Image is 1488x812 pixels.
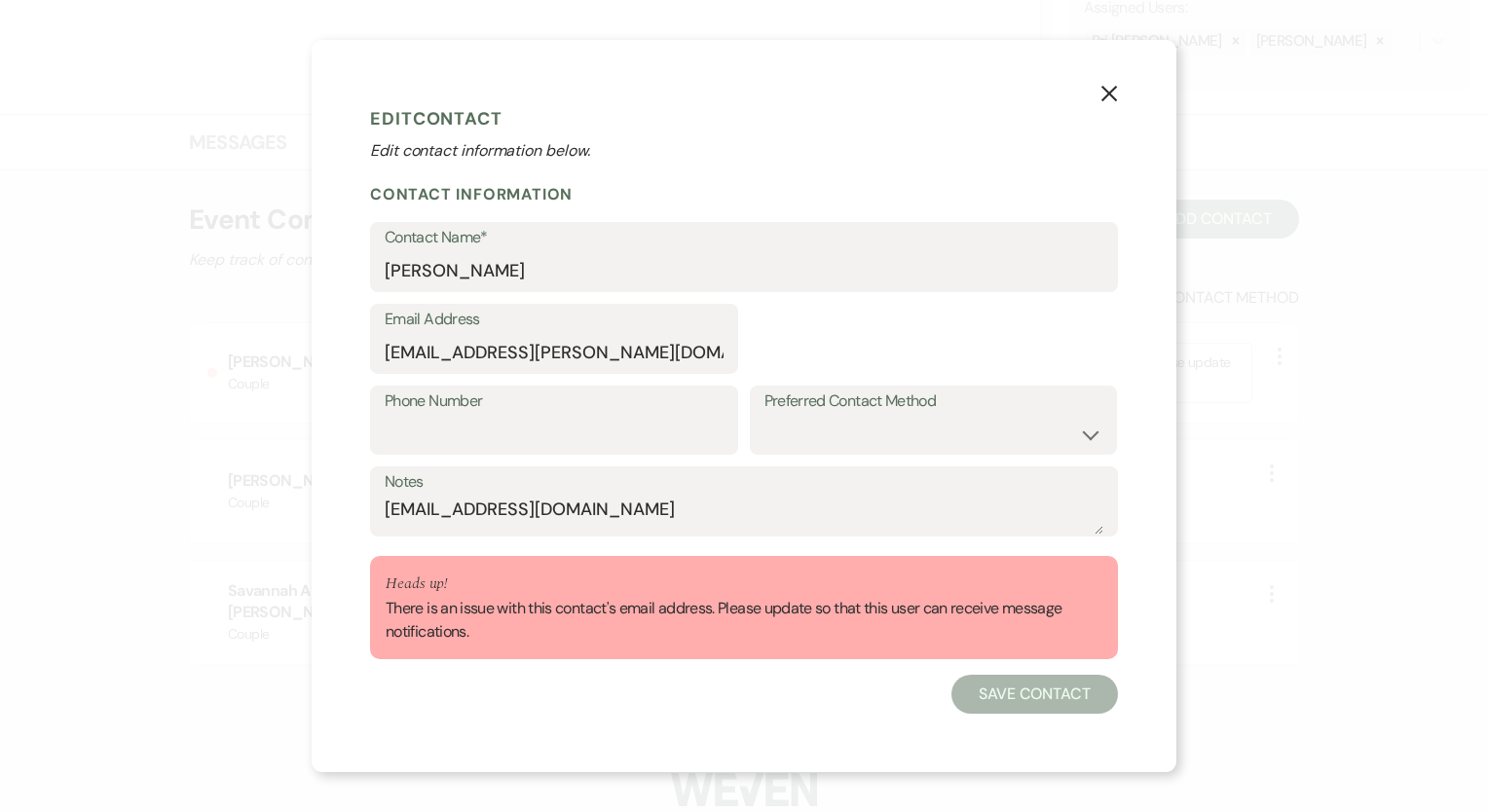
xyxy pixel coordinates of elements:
label: Contact Name* [385,224,1103,252]
label: Preferred Contact Method [764,388,1103,416]
input: First and Last Name [385,252,1103,290]
div: There is an issue with this contact's email address. Please update so that this user can receive ... [386,572,1102,644]
textarea: [EMAIL_ADDRESS][DOMAIN_NAME] [385,497,1103,535]
label: Phone Number [385,388,724,416]
label: Notes [385,468,1103,497]
p: Heads up! [386,572,1102,597]
h1: Edit Contact [370,104,1118,133]
label: Email Address [385,306,724,334]
h2: Contact Information [370,184,1118,204]
p: Edit contact information below. [370,139,1118,163]
button: Save Contact [951,675,1118,714]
